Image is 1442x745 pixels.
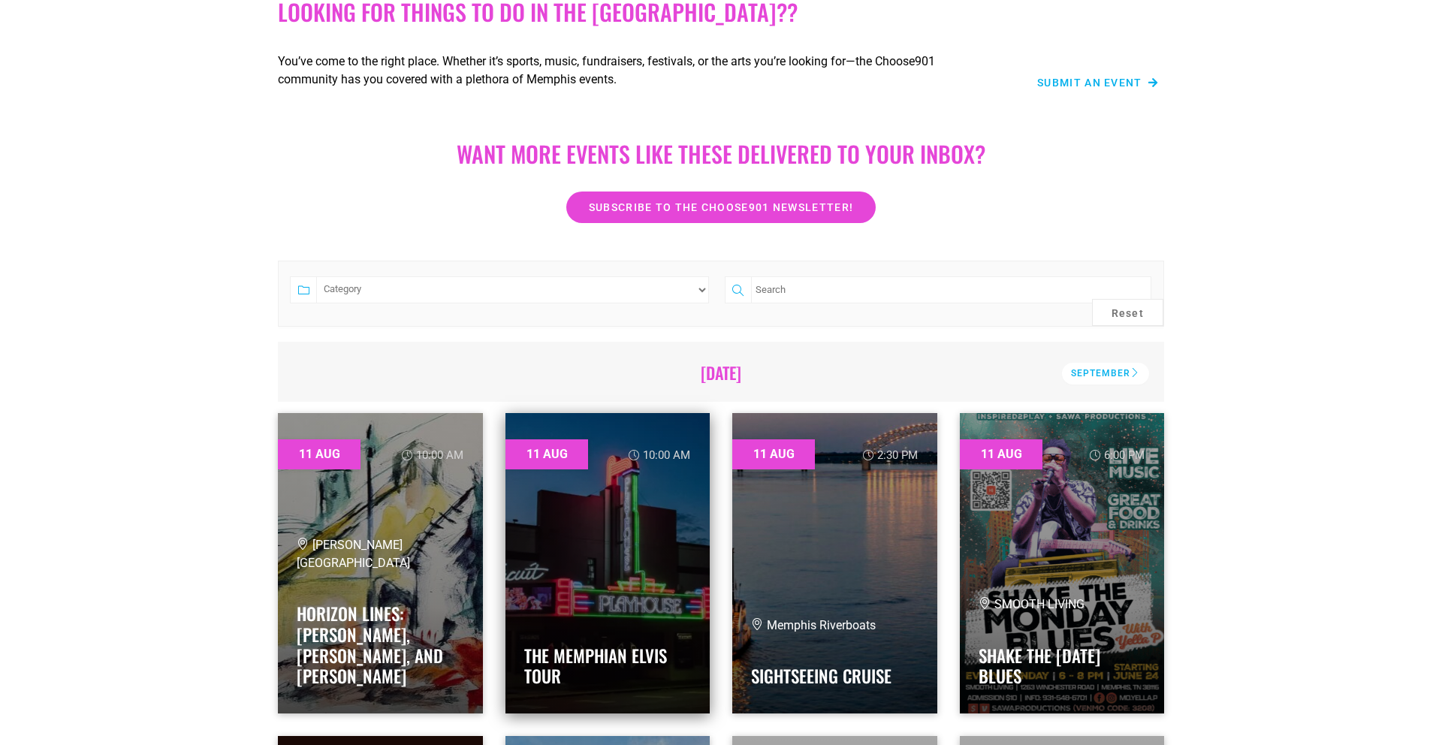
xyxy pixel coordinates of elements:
h2: Want more EVENTS LIKE THESE DELIVERED TO YOUR INBOX? [293,140,1149,167]
button: Reset [1092,299,1164,326]
span: Memphis Riverboats [751,618,876,632]
p: You’ve come to the right place. Whether it’s sports, music, fundraisers, festivals, or the arts y... [278,53,984,89]
a: THE MEMPHIAN ELVIS TOUR [524,643,667,689]
input: Search [751,276,1151,303]
a: SHAKE THE [DATE] BLUES [979,643,1100,689]
a: Sightseeing Cruise [751,663,891,689]
a: Subscribe to the Choose901 newsletter! [566,192,876,223]
a: Horizon Lines: [PERSON_NAME], [PERSON_NAME], and [PERSON_NAME] [297,601,443,689]
span: Subscribe to the Choose901 newsletter! [589,202,853,213]
a: Submit an Event [1037,77,1158,88]
h2: [DATE] [299,363,1143,382]
span: SMOOTH LIVING [979,597,1085,611]
span: Submit an Event [1037,77,1142,88]
span: [PERSON_NAME][GEOGRAPHIC_DATA] [297,538,410,570]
